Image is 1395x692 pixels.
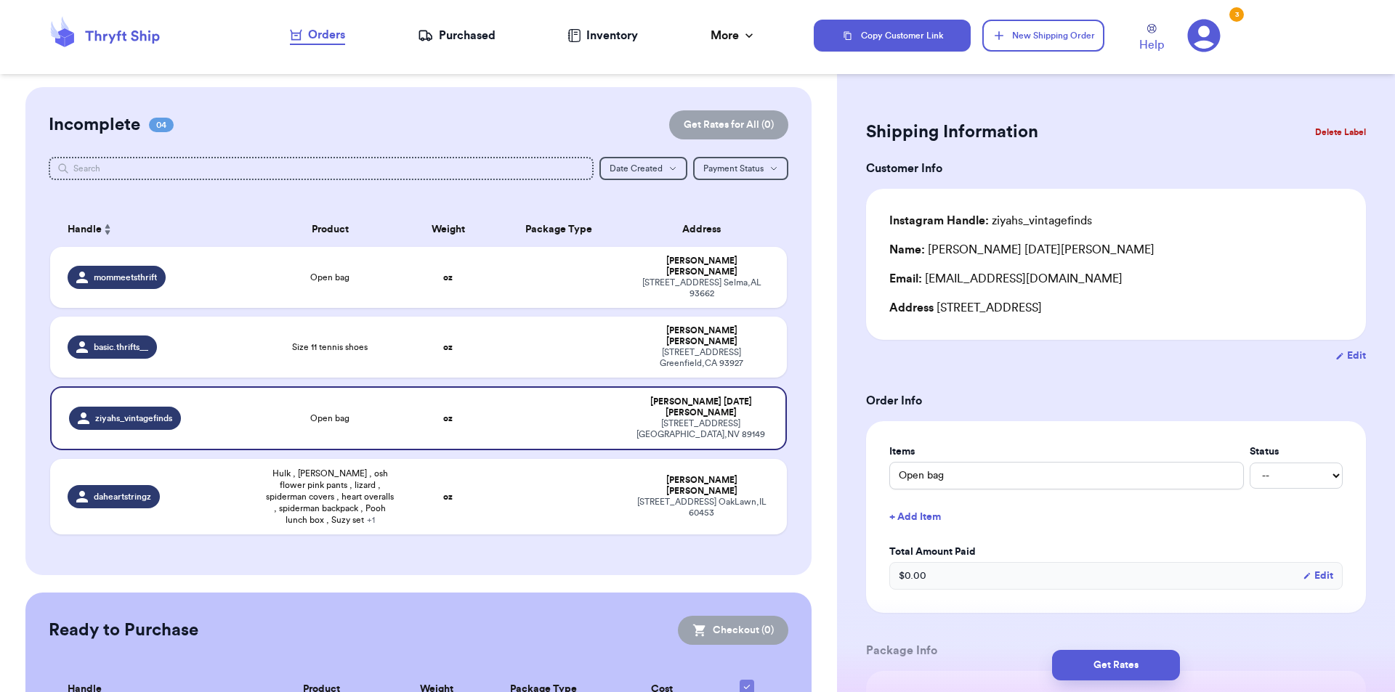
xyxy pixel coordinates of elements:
[625,212,787,247] th: Address
[443,414,453,423] strong: oz
[265,468,395,526] span: Hulk , [PERSON_NAME] , osh flower pink pants , lizard , spiderman covers , heart overalls , spide...
[404,212,493,247] th: Weight
[94,272,157,283] span: mommeetsthrift
[1309,116,1372,148] button: Delete Label
[1052,650,1180,680] button: Get Rates
[889,444,1244,459] label: Items
[1335,349,1366,363] button: Edit
[982,20,1104,52] button: New Shipping Order
[443,492,453,501] strong: oz
[292,341,368,353] span: Size 11 tennis shoes
[866,121,1038,144] h2: Shipping Information
[102,221,113,238] button: Sort ascending
[634,497,769,518] div: [STREET_ADDRESS] OakLawn , IL 60453
[866,160,1366,177] h3: Customer Info
[889,215,989,227] span: Instagram Handle:
[711,27,756,44] div: More
[68,222,102,237] span: Handle
[678,616,788,645] button: Checkout (0)
[443,343,453,351] strong: oz
[889,273,922,285] span: Email:
[634,396,768,418] div: [PERSON_NAME] [DATE][PERSON_NAME]
[367,516,375,524] span: + 1
[1303,569,1333,583] button: Edit
[256,212,404,247] th: Product
[883,501,1348,533] button: + Add Item
[1229,7,1244,22] div: 3
[310,272,349,283] span: Open bag
[634,277,769,299] div: [STREET_ADDRESS] Selma , AL 93662
[866,392,1366,410] h3: Order Info
[634,475,769,497] div: [PERSON_NAME] [PERSON_NAME]
[1250,444,1343,459] label: Status
[443,273,453,282] strong: oz
[1139,24,1164,54] a: Help
[889,302,934,314] span: Address
[49,619,198,642] h2: Ready to Purchase
[889,244,925,256] span: Name:
[889,299,1343,317] div: [STREET_ADDRESS]
[49,157,594,180] input: Search
[418,27,496,44] a: Purchased
[610,164,663,173] span: Date Created
[889,212,1092,229] div: ziyahs_vintagefinds
[889,270,1343,288] div: [EMAIL_ADDRESS][DOMAIN_NAME]
[693,157,788,180] button: Payment Status
[899,569,926,583] span: $ 0.00
[889,241,1155,259] div: [PERSON_NAME] [DATE][PERSON_NAME]
[290,26,345,45] a: Orders
[634,347,769,369] div: [STREET_ADDRESS] Greenfield , CA 93927
[49,113,140,137] h2: Incomplete
[634,256,769,277] div: [PERSON_NAME] [PERSON_NAME]
[310,412,349,424] span: Open bag
[94,491,151,502] span: daheartstringz
[634,325,769,347] div: [PERSON_NAME] [PERSON_NAME]
[1139,36,1164,54] span: Help
[634,418,768,440] div: [STREET_ADDRESS] [GEOGRAPHIC_DATA] , NV 89149
[492,212,625,247] th: Package Type
[889,545,1343,559] label: Total Amount Paid
[95,412,172,424] span: ziyahs_vintagefinds
[1187,19,1221,52] a: 3
[567,27,638,44] a: Inventory
[599,157,687,180] button: Date Created
[814,20,971,52] button: Copy Customer Link
[94,341,148,353] span: basic.thrifts__
[149,118,174,132] span: 04
[703,164,764,173] span: Payment Status
[669,110,788,139] button: Get Rates for All (0)
[290,26,345,44] div: Orders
